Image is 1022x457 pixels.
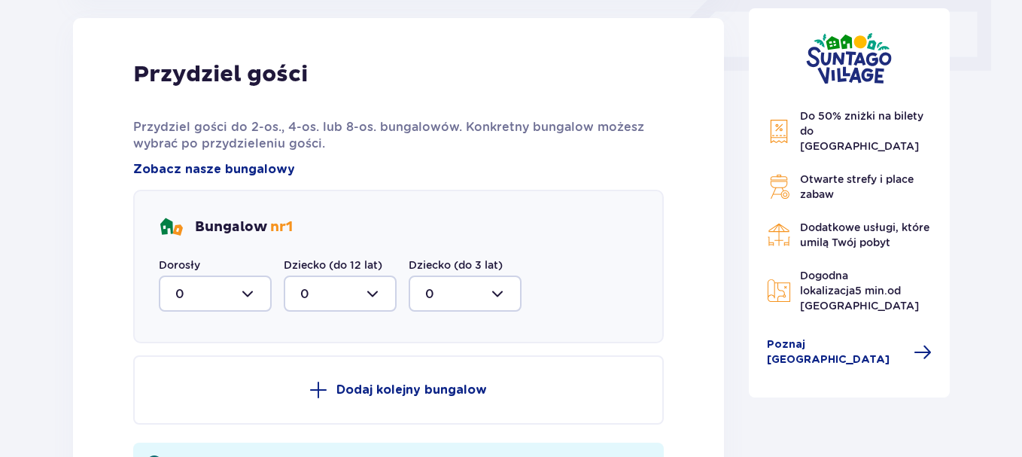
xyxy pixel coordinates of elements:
[284,257,382,273] label: Dziecko (do 12 lat)
[195,218,293,236] p: Bungalow
[133,119,664,152] p: Przydziel gości do 2-os., 4-os. lub 8-os. bungalowów. Konkretny bungalow możesz wybrać po przydzi...
[767,337,932,367] a: Poznaj [GEOGRAPHIC_DATA]
[800,270,919,312] span: Dogodna lokalizacja od [GEOGRAPHIC_DATA]
[159,257,200,273] label: Dorosły
[159,215,183,239] img: bungalows Icon
[409,257,503,273] label: Dziecko (do 3 lat)
[767,175,791,199] img: Grill Icon
[800,173,914,200] span: Otwarte strefy i place zabaw
[767,337,905,367] span: Poznaj [GEOGRAPHIC_DATA]
[800,221,929,248] span: Dodatkowe usługi, które umilą Twój pobyt
[133,355,664,425] button: Dodaj kolejny bungalow
[767,119,791,144] img: Discount Icon
[767,223,791,247] img: Restaurant Icon
[806,32,892,84] img: Suntago Village
[855,285,887,297] span: 5 min.
[270,218,293,236] span: nr 1
[133,60,308,89] p: Przydziel gości
[800,110,923,152] span: Do 50% zniżki na bilety do [GEOGRAPHIC_DATA]
[133,161,295,178] a: Zobacz nasze bungalowy
[336,382,487,398] p: Dodaj kolejny bungalow
[767,279,791,303] img: Map Icon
